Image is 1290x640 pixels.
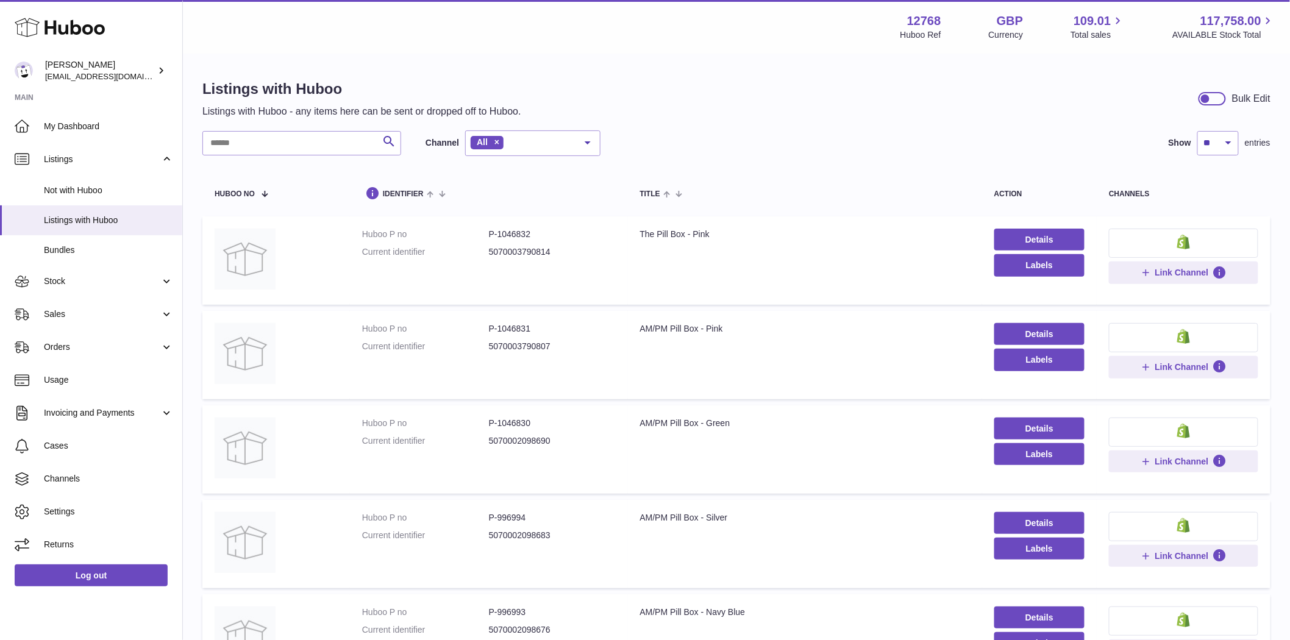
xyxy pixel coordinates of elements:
strong: GBP [997,13,1023,29]
span: Total sales [1071,29,1125,41]
span: Orders [44,341,160,353]
dd: 5070002098683 [489,530,616,541]
dd: 5070002098676 [489,624,616,636]
button: Labels [994,538,1085,560]
dt: Huboo P no [362,512,489,524]
dd: 5070002098690 [489,435,616,447]
dd: 5070003790807 [489,341,616,352]
img: AM/PM Pill Box - Pink [215,323,276,384]
label: Channel [426,137,459,149]
button: Labels [994,349,1085,371]
a: Details [994,512,1085,534]
img: internalAdmin-12768@internal.huboo.com [15,62,33,80]
div: [PERSON_NAME] [45,59,155,82]
dt: Current identifier [362,341,489,352]
span: Link Channel [1155,267,1209,278]
span: All [477,137,488,147]
dt: Current identifier [362,435,489,447]
dt: Huboo P no [362,229,489,240]
span: Settings [44,506,173,517]
span: Bundles [44,244,173,256]
div: The Pill Box - Pink [640,229,970,240]
img: AM/PM Pill Box - Silver [215,512,276,573]
dt: Current identifier [362,246,489,258]
img: shopify-small.png [1177,613,1190,627]
div: AM/PM Pill Box - Pink [640,323,970,335]
img: shopify-small.png [1177,424,1190,438]
button: Labels [994,254,1085,276]
div: channels [1109,190,1258,198]
dd: P-996993 [489,606,616,618]
dt: Huboo P no [362,323,489,335]
dd: 5070003790814 [489,246,616,258]
span: 117,758.00 [1200,13,1261,29]
button: Link Channel [1109,261,1258,283]
span: Listings with Huboo [44,215,173,226]
img: AM/PM Pill Box - Green [215,418,276,478]
span: Listings [44,154,160,165]
dd: P-1046831 [489,323,616,335]
dt: Current identifier [362,530,489,541]
dd: P-996994 [489,512,616,524]
img: shopify-small.png [1177,518,1190,533]
dt: Huboo P no [362,418,489,429]
dt: Huboo P no [362,606,489,618]
span: Usage [44,374,173,386]
span: Channels [44,473,173,485]
a: Details [994,606,1085,628]
img: shopify-small.png [1177,235,1190,249]
p: Listings with Huboo - any items here can be sent or dropped off to Huboo. [202,105,521,118]
span: Link Channel [1155,456,1209,467]
span: Link Channel [1155,361,1209,372]
span: Link Channel [1155,550,1209,561]
strong: 12768 [907,13,941,29]
a: 109.01 Total sales [1071,13,1125,41]
div: AM/PM Pill Box - Navy Blue [640,606,970,618]
span: Invoicing and Payments [44,407,160,419]
span: Sales [44,308,160,320]
div: Huboo Ref [900,29,941,41]
a: Log out [15,564,168,586]
a: Details [994,229,1085,251]
a: Details [994,418,1085,439]
div: Currency [989,29,1024,41]
label: Show [1169,137,1191,149]
span: [EMAIL_ADDRESS][DOMAIN_NAME] [45,71,179,81]
img: shopify-small.png [1177,329,1190,344]
button: Labels [994,443,1085,465]
span: Stock [44,276,160,287]
div: AM/PM Pill Box - Silver [640,512,970,524]
button: Link Channel [1109,450,1258,472]
dd: P-1046830 [489,418,616,429]
dt: Current identifier [362,624,489,636]
button: Link Channel [1109,356,1258,378]
span: Cases [44,440,173,452]
div: AM/PM Pill Box - Green [640,418,970,429]
div: Bulk Edit [1232,92,1270,105]
span: Not with Huboo [44,185,173,196]
button: Link Channel [1109,545,1258,567]
span: title [640,190,660,198]
span: AVAILABLE Stock Total [1172,29,1275,41]
span: 109.01 [1074,13,1111,29]
span: Returns [44,539,173,550]
span: identifier [383,190,424,198]
h1: Listings with Huboo [202,79,521,99]
dd: P-1046832 [489,229,616,240]
span: My Dashboard [44,121,173,132]
a: Details [994,323,1085,345]
a: 117,758.00 AVAILABLE Stock Total [1172,13,1275,41]
span: entries [1245,137,1270,149]
div: action [994,190,1085,198]
img: The Pill Box - Pink [215,229,276,290]
span: Huboo no [215,190,255,198]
